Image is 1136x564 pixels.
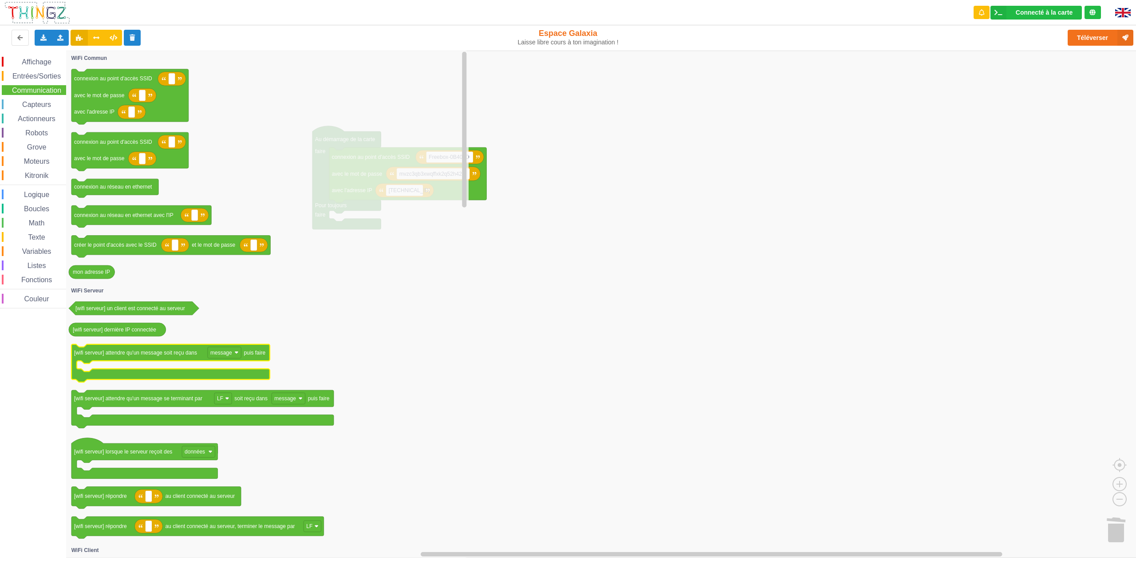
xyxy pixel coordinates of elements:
div: Espace Galaxia [467,28,669,46]
text: connexion au point d'accès SSID [74,139,152,145]
text: [wifi serveur] attendre qu'un message se terminant par [74,395,202,402]
text: puis faire [308,395,330,402]
text: puis faire [244,350,266,356]
text: avec le mot de passe [74,155,125,162]
text: connexion au point d'accès SSID [74,75,152,82]
text: message [274,395,296,402]
span: Fonctions [20,276,53,284]
text: WiFi Serveur [71,288,104,294]
span: Kitronik [24,172,50,179]
div: Tu es connecté au serveur de création de Thingz [1085,6,1101,19]
text: au client connecté au serveur [166,493,235,500]
text: [wifi serveur] dernière IP connectée [73,327,156,333]
text: connexion au réseau en ethernet avec l'IP [74,212,174,218]
text: [wifi serveur] lorsque le serveur reçoit des [74,449,172,455]
text: connexion au réseau en ethernet [74,184,152,190]
text: avec l'adresse IP [74,109,114,115]
text: avec le mot de passe [74,92,125,99]
img: gb.png [1115,8,1131,17]
span: Logique [23,191,51,198]
span: Robots [24,129,49,137]
img: thingz_logo.png [4,1,71,24]
div: Laisse libre cours à ton imagination ! [467,39,669,46]
text: données [185,449,205,455]
div: Connecté à la carte [1016,9,1073,16]
span: Listes [26,262,47,269]
text: LF [217,395,223,402]
text: LF [307,523,313,529]
text: message [210,350,232,356]
span: Entrées/Sorties [11,72,62,80]
span: Actionneurs [16,115,57,122]
span: Couleur [23,295,51,303]
text: WiFi Client [71,548,99,554]
text: au client connecté au serveur, terminer le message par [166,523,295,529]
span: Boucles [23,205,51,213]
text: mon adresse IP [73,269,110,275]
span: Math [28,219,46,227]
span: Capteurs [21,101,52,108]
text: [wifi serveur] répondre [74,493,127,500]
span: Texte [27,233,46,241]
span: Communication [11,87,63,94]
span: Affichage [20,58,52,66]
text: [wifi serveur] attendre qu'un message soit reçu dans [74,350,197,356]
text: WiFi Commun [71,55,107,61]
text: [wifi serveur] un client est connecté au serveur [75,305,185,312]
div: Ta base fonctionne bien ! [990,6,1082,20]
span: Grove [26,143,48,151]
text: et le mot de passe [192,242,235,248]
span: Moteurs [23,158,51,165]
span: Variables [21,248,53,255]
text: créer le point d'accès avec le SSID [74,242,157,248]
text: soit reçu dans [234,395,268,402]
button: Téléverser [1068,30,1133,46]
text: [wifi serveur] répondre [74,523,127,529]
